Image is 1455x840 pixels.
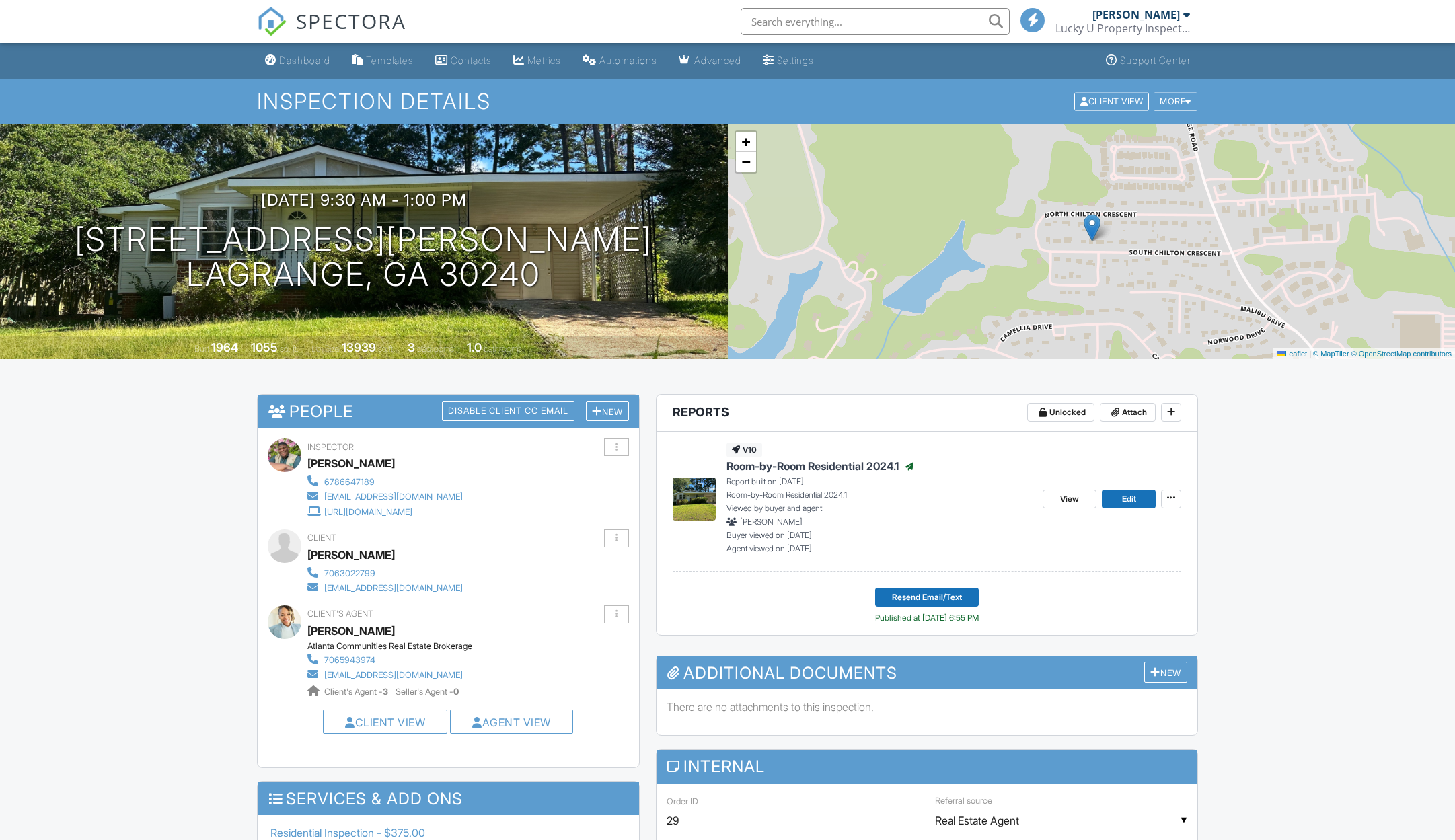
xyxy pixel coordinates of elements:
[741,153,750,170] span: −
[1084,214,1100,241] img: Marker
[307,621,395,641] a: [PERSON_NAME]
[324,477,375,488] div: 6786647189
[777,54,814,66] div: Settings
[260,48,336,73] a: Dashboard
[296,7,406,35] span: SPECTORA
[346,48,419,73] a: Templates
[736,152,756,172] a: Zoom out
[1120,54,1191,66] div: Support Center
[342,340,376,354] div: 13939
[257,89,1199,113] h1: Inspection Details
[1073,96,1152,106] a: Client View
[280,344,299,354] span: sq. ft.
[1074,92,1149,110] div: Client View
[378,344,395,354] span: sq.ft.
[586,401,629,422] div: New
[366,54,414,66] div: Templates
[270,826,425,839] span: Residential Inspection - $375.00
[1313,350,1349,358] a: © MapTiler
[307,545,395,565] div: [PERSON_NAME]
[577,48,663,73] a: Automations (Basic)
[1154,92,1197,110] div: More
[1277,350,1307,358] a: Leaflet
[307,473,463,488] a: 6786647189
[694,54,741,66] div: Advanced
[307,666,463,681] a: [EMAIL_ADDRESS][DOMAIN_NAME]
[508,48,566,73] a: Metrics
[307,453,395,473] div: [PERSON_NAME]
[467,340,482,354] div: 1.0
[1092,8,1180,22] div: [PERSON_NAME]
[935,795,992,807] label: Referral source
[396,687,459,697] span: Seller's Agent -
[673,48,747,73] a: Advanced
[311,344,340,354] span: Lot Size
[527,54,561,66] div: Metrics
[324,568,375,579] div: 7063022799
[279,54,330,66] div: Dashboard
[345,716,425,729] a: Client View
[324,687,390,697] span: Client's Agent -
[1309,350,1311,358] span: |
[324,583,463,594] div: [EMAIL_ADDRESS][DOMAIN_NAME]
[307,504,463,519] a: [URL][DOMAIN_NAME]
[408,340,415,354] div: 3
[417,344,454,354] span: bedrooms
[1100,48,1196,73] a: Support Center
[324,655,375,666] div: 7065943974
[484,344,522,354] span: bathrooms
[453,687,459,697] strong: 0
[257,18,406,46] a: SPECTORA
[307,565,463,580] a: 7063022799
[307,580,463,595] a: [EMAIL_ADDRESS][DOMAIN_NAME]
[599,54,657,66] div: Automations
[261,191,467,209] h3: [DATE] 9:30 am - 1:00 pm
[307,533,336,543] span: Client
[430,48,497,73] a: Contacts
[211,340,238,354] div: 1964
[741,8,1010,35] input: Search everything...
[757,48,819,73] a: Settings
[383,687,388,697] strong: 3
[257,7,287,36] img: The Best Home Inspection Software - Spectora
[442,401,574,421] div: Disable Client CC Email
[1351,350,1452,358] a: © OpenStreetMap contributors
[307,609,373,619] span: Client's Agent
[75,222,652,293] h1: [STREET_ADDRESS][PERSON_NAME] LaGrange, GA 30240
[451,54,492,66] div: Contacts
[667,796,698,808] label: Order ID
[741,133,750,150] span: +
[1055,22,1190,35] div: Lucky U Property Inspections, LLC
[307,652,463,666] a: 7065943974
[657,750,1198,783] h3: Internal
[307,641,474,652] div: Atlanta Communities Real Estate Brokerage
[736,132,756,152] a: Zoom in
[472,716,551,729] a: Agent View
[657,656,1198,689] h3: Additional Documents
[194,344,209,354] span: Built
[1144,662,1187,683] div: New
[268,825,629,840] li: Service: Residential Inspection
[324,507,412,518] div: [URL][DOMAIN_NAME]
[324,670,463,681] div: [EMAIL_ADDRESS][DOMAIN_NAME]
[307,488,463,503] a: [EMAIL_ADDRESS][DOMAIN_NAME]
[667,699,1188,714] p: There are no attachments to this inspection.
[324,492,463,502] div: [EMAIL_ADDRESS][DOMAIN_NAME]
[258,395,639,428] h3: People
[251,340,278,354] div: 1055
[307,442,354,452] span: Inspector
[258,782,639,815] h3: Services & Add ons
